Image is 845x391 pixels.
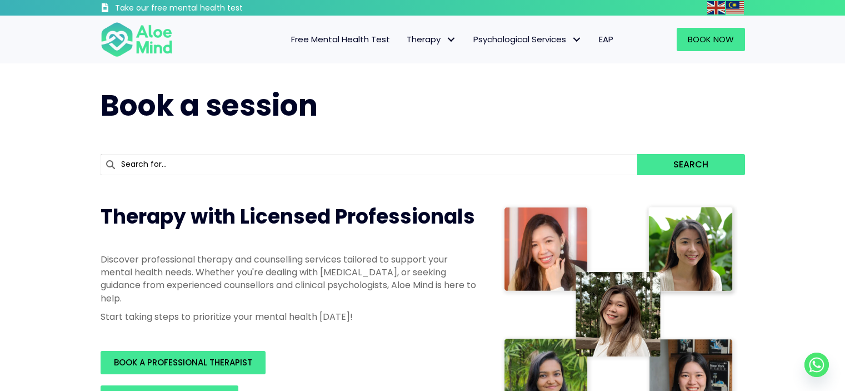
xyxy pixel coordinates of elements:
[283,28,398,51] a: Free Mental Health Test
[726,1,744,14] img: ms
[101,351,266,374] a: BOOK A PROFESSIONAL THERAPIST
[101,21,173,58] img: Aloe mind Logo
[569,32,585,48] span: Psychological Services: submenu
[473,33,582,45] span: Psychological Services
[707,1,725,14] img: en
[101,202,475,231] span: Therapy with Licensed Professionals
[599,33,613,45] span: EAP
[101,253,478,305] p: Discover professional therapy and counselling services tailored to support your mental health nee...
[115,3,302,14] h3: Take our free mental health test
[443,32,459,48] span: Therapy: submenu
[465,28,591,51] a: Psychological ServicesPsychological Services: submenu
[398,28,465,51] a: TherapyTherapy: submenu
[101,85,318,126] span: Book a session
[114,357,252,368] span: BOOK A PROFESSIONAL THERAPIST
[591,28,622,51] a: EAP
[291,33,390,45] span: Free Mental Health Test
[637,154,744,175] button: Search
[101,3,302,16] a: Take our free mental health test
[804,353,829,377] a: Whatsapp
[688,33,734,45] span: Book Now
[726,1,745,14] a: Malay
[707,1,726,14] a: English
[101,154,638,175] input: Search for...
[101,310,478,323] p: Start taking steps to prioritize your mental health [DATE]!
[407,33,457,45] span: Therapy
[187,28,622,51] nav: Menu
[677,28,745,51] a: Book Now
